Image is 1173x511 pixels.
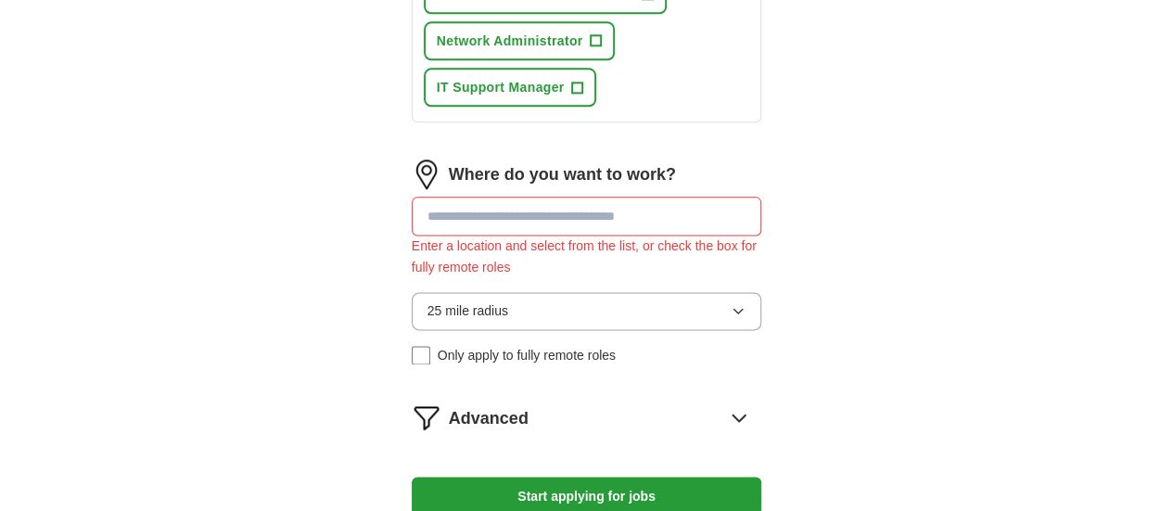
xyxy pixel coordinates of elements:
div: Enter a location and select from the list, or check the box for fully remote roles [412,236,762,277]
button: IT Support Manager [424,68,597,107]
span: Only apply to fully remote roles [438,345,616,365]
span: IT Support Manager [437,77,565,97]
span: 25 mile radius [427,300,508,321]
img: filter [412,402,441,432]
img: location.png [412,160,441,189]
button: 25 mile radius [412,292,762,329]
span: Network Administrator [437,31,583,51]
label: Where do you want to work? [449,161,676,188]
input: Only apply to fully remote roles [412,346,430,364]
span: Advanced [449,405,529,432]
button: Network Administrator [424,21,616,60]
